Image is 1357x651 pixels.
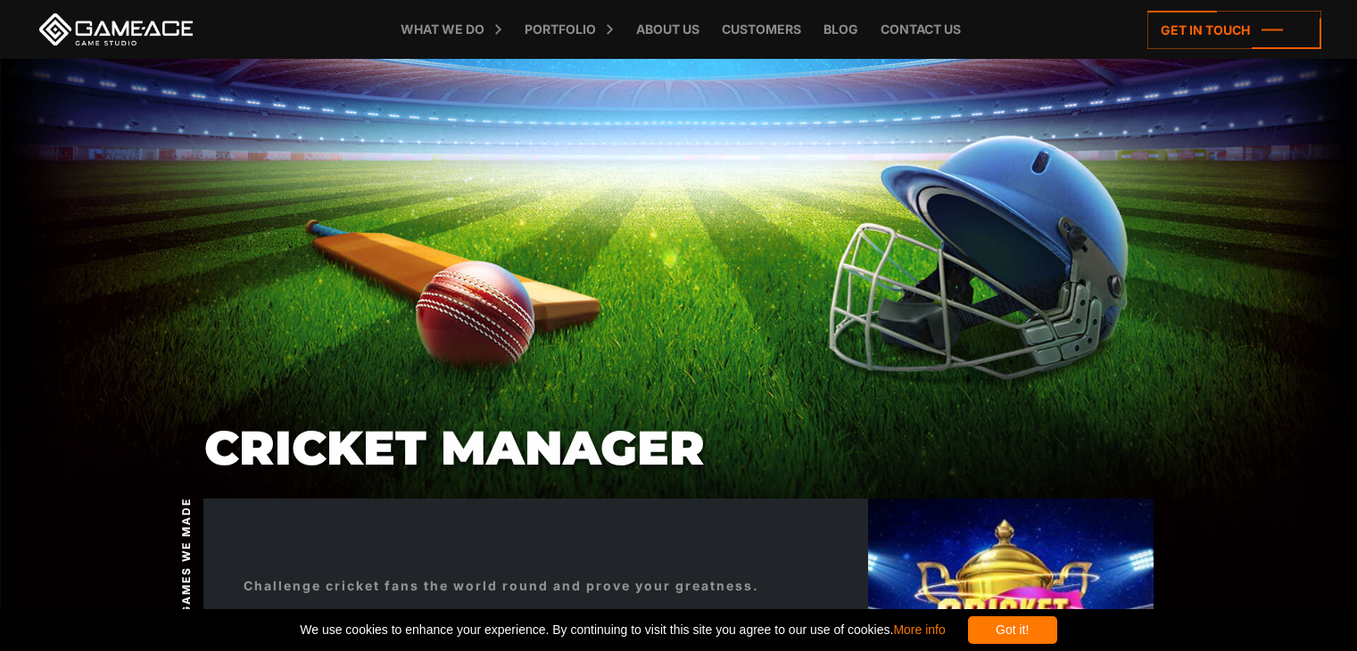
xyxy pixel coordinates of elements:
[178,498,194,614] span: Games we made
[244,576,759,595] div: Challenge cricket fans the world round and prove your greatness.
[204,422,1154,474] h1: Cricket Manager
[300,616,945,644] span: We use cookies to enhance your experience. By continuing to visit this site you agree to our use ...
[1147,11,1321,49] a: Get in touch
[968,616,1057,644] div: Got it!
[893,622,945,637] a: More info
